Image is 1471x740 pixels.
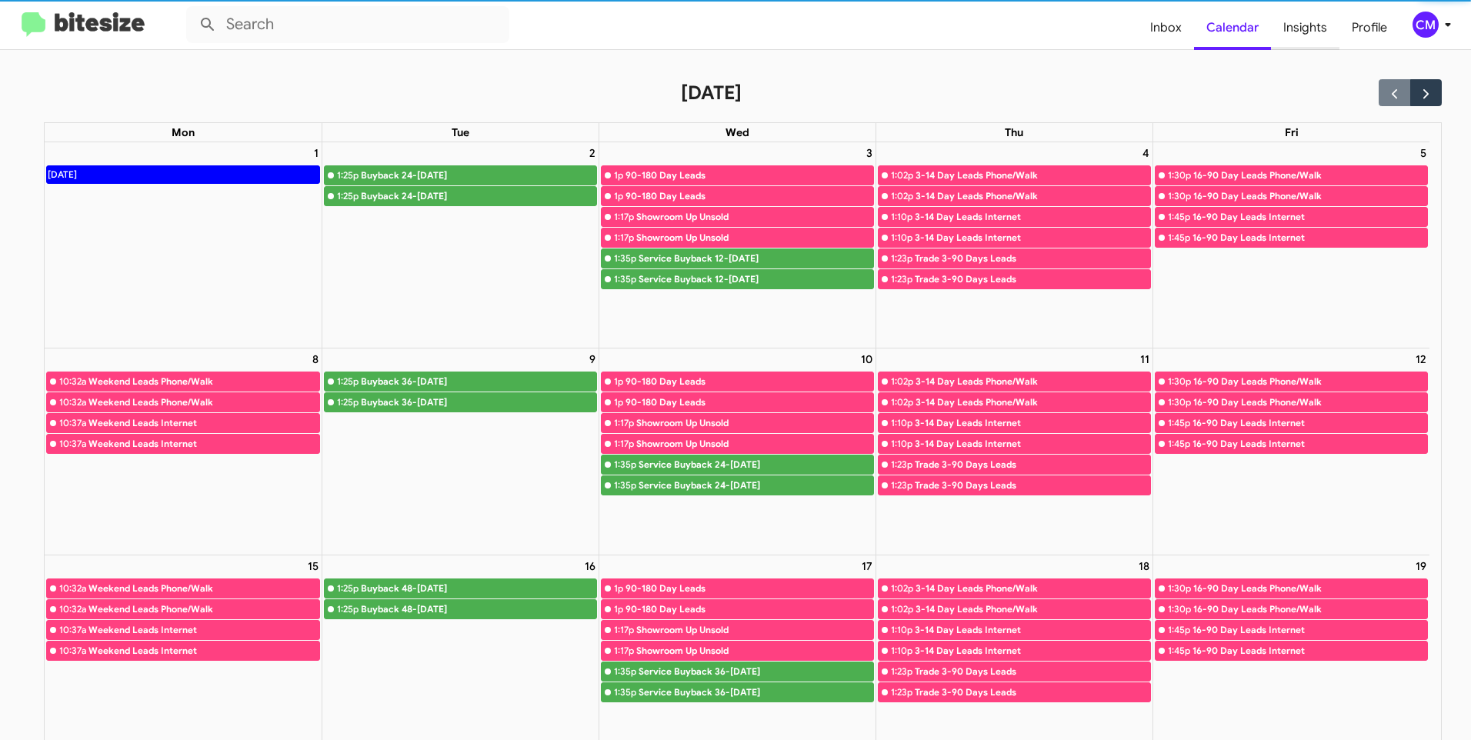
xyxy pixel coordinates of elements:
[915,685,1150,700] div: Trade 3-90 Days Leads
[45,348,322,555] td: September 8, 2025
[1192,209,1428,225] div: 16-90 Day Leads Internet
[1168,622,1190,638] div: 1:45p
[1137,348,1152,370] a: September 11, 2025
[915,415,1150,431] div: 3-14 Day Leads Internet
[361,374,596,389] div: Buyback 36-[DATE]
[614,478,636,493] div: 1:35p
[186,6,509,43] input: Search
[636,209,873,225] div: Showroom Up Unsold
[915,272,1150,287] div: Trade 3-90 Days Leads
[1168,436,1190,452] div: 1:45p
[614,272,636,287] div: 1:35p
[337,374,359,389] div: 1:25p
[88,602,319,617] div: Weekend Leads Phone/Walk
[614,643,634,658] div: 1:17p
[625,581,873,596] div: 90-180 Day Leads
[876,348,1152,555] td: September 11, 2025
[915,643,1150,658] div: 3-14 Day Leads Internet
[586,142,599,164] a: September 2, 2025
[1139,142,1152,164] a: September 4, 2025
[614,374,623,389] div: 1p
[891,251,912,266] div: 1:23p
[1193,168,1428,183] div: 16-90 Day Leads Phone/Walk
[915,664,1150,679] div: Trade 3-90 Days Leads
[858,348,876,370] a: September 10, 2025
[891,602,913,617] div: 1:02p
[59,622,86,638] div: 10:37a
[1192,622,1428,638] div: 16-90 Day Leads Internet
[891,581,913,596] div: 1:02p
[309,348,322,370] a: September 8, 2025
[1152,142,1429,348] td: September 5, 2025
[891,685,912,700] div: 1:23p
[614,209,634,225] div: 1:17p
[891,188,913,204] div: 1:02p
[1192,415,1428,431] div: 16-90 Day Leads Internet
[614,664,636,679] div: 1:35p
[337,581,359,596] div: 1:25p
[1282,123,1302,142] a: Friday
[891,457,912,472] div: 1:23p
[636,230,873,245] div: Showroom Up Unsold
[891,415,912,431] div: 1:10p
[876,142,1152,348] td: September 4, 2025
[614,436,634,452] div: 1:17p
[916,168,1150,183] div: 3-14 Day Leads Phone/Walk
[1193,188,1428,204] div: 16-90 Day Leads Phone/Walk
[639,478,873,493] div: Service Buyback 24-[DATE]
[916,581,1150,596] div: 3-14 Day Leads Phone/Walk
[322,348,599,555] td: September 9, 2025
[1168,168,1191,183] div: 1:30p
[1168,415,1190,431] div: 1:45p
[1194,5,1271,50] a: Calendar
[915,209,1150,225] div: 3-14 Day Leads Internet
[88,436,319,452] div: Weekend Leads Internet
[59,643,86,658] div: 10:37a
[639,272,873,287] div: Service Buyback 12-[DATE]
[639,457,873,472] div: Service Buyback 24-[DATE]
[449,123,472,142] a: Tuesday
[1136,555,1152,577] a: September 18, 2025
[361,602,596,617] div: Buyback 48-[DATE]
[361,581,596,596] div: Buyback 48-[DATE]
[625,188,873,204] div: 90-180 Day Leads
[614,188,623,204] div: 1p
[614,395,623,410] div: 1p
[891,272,912,287] div: 1:23p
[614,168,623,183] div: 1p
[88,415,319,431] div: Weekend Leads Internet
[891,478,912,493] div: 1:23p
[863,142,876,164] a: September 3, 2025
[625,374,873,389] div: 90-180 Day Leads
[599,142,876,348] td: September 3, 2025
[625,602,873,617] div: 90-180 Day Leads
[1138,5,1194,50] a: Inbox
[1271,5,1339,50] a: Insights
[891,622,912,638] div: 1:10p
[1168,209,1190,225] div: 1:45p
[1168,581,1191,596] div: 1:30p
[59,415,86,431] div: 10:37a
[625,395,873,410] div: 90-180 Day Leads
[361,395,596,410] div: Buyback 36-[DATE]
[625,168,873,183] div: 90-180 Day Leads
[1002,123,1026,142] a: Thursday
[915,251,1150,266] div: Trade 3-90 Days Leads
[59,602,86,617] div: 10:32a
[915,230,1150,245] div: 3-14 Day Leads Internet
[915,436,1150,452] div: 3-14 Day Leads Internet
[614,230,634,245] div: 1:17p
[891,395,913,410] div: 1:02p
[916,602,1150,617] div: 3-14 Day Leads Phone/Walk
[361,168,596,183] div: Buyback 24-[DATE]
[916,188,1150,204] div: 3-14 Day Leads Phone/Walk
[59,581,86,596] div: 10:32a
[639,251,873,266] div: Service Buyback 12-[DATE]
[891,643,912,658] div: 1:10p
[47,166,78,183] div: [DATE]
[1168,395,1191,410] div: 1:30p
[891,436,912,452] div: 1:10p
